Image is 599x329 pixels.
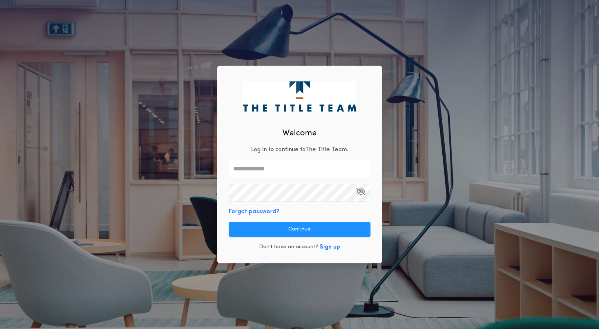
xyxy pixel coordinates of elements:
[243,81,356,111] img: logo
[229,207,279,216] button: Forgot password?
[229,222,370,237] button: Continue
[259,243,318,251] p: Don't have an account?
[282,127,317,139] h2: Welcome
[320,243,340,252] button: Sign up
[251,145,348,154] p: Log in to continue to The Title Team .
